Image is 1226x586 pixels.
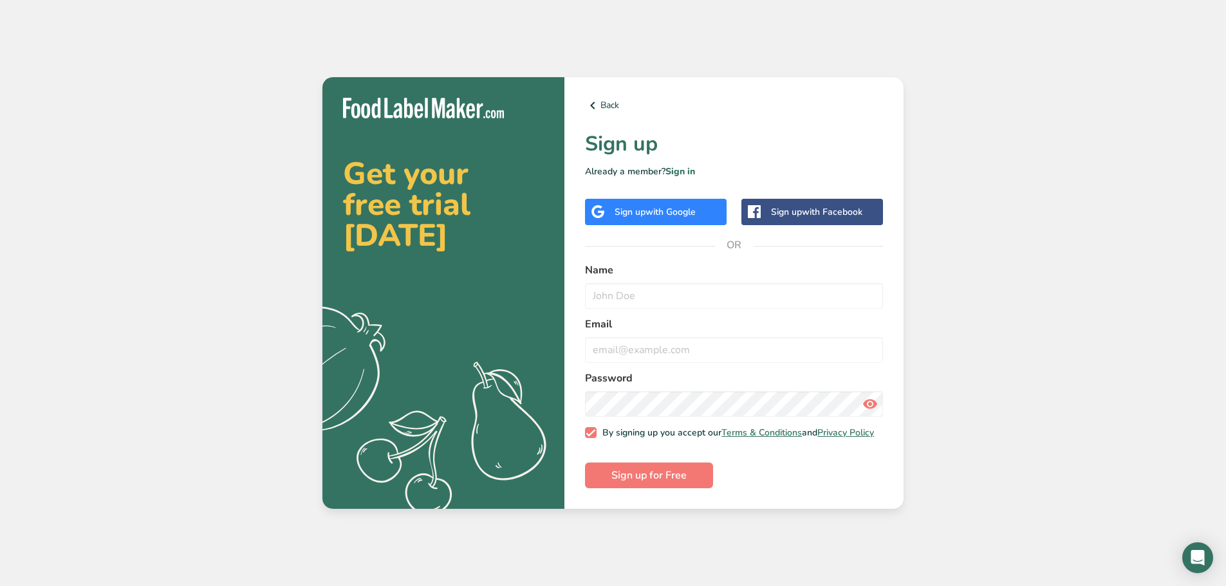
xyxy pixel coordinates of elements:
div: Sign up [615,205,696,219]
div: Open Intercom Messenger [1182,542,1213,573]
a: Terms & Conditions [721,426,802,439]
span: with Facebook [802,206,862,218]
h2: Get your free trial [DATE] [343,158,544,251]
span: OR [715,226,754,264]
button: Sign up for Free [585,462,713,488]
img: Food Label Maker [343,98,504,119]
input: John Doe [585,283,883,309]
a: Sign in [665,165,695,178]
label: Email [585,316,883,332]
span: By signing up you accept our and [597,427,875,439]
input: email@example.com [585,337,883,363]
p: Already a member? [585,165,883,178]
span: Sign up for Free [611,468,687,483]
h1: Sign up [585,129,883,160]
a: Privacy Policy [817,426,874,439]
div: Sign up [771,205,862,219]
label: Password [585,371,883,386]
label: Name [585,262,883,278]
a: Back [585,98,883,113]
span: with Google [646,206,696,218]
